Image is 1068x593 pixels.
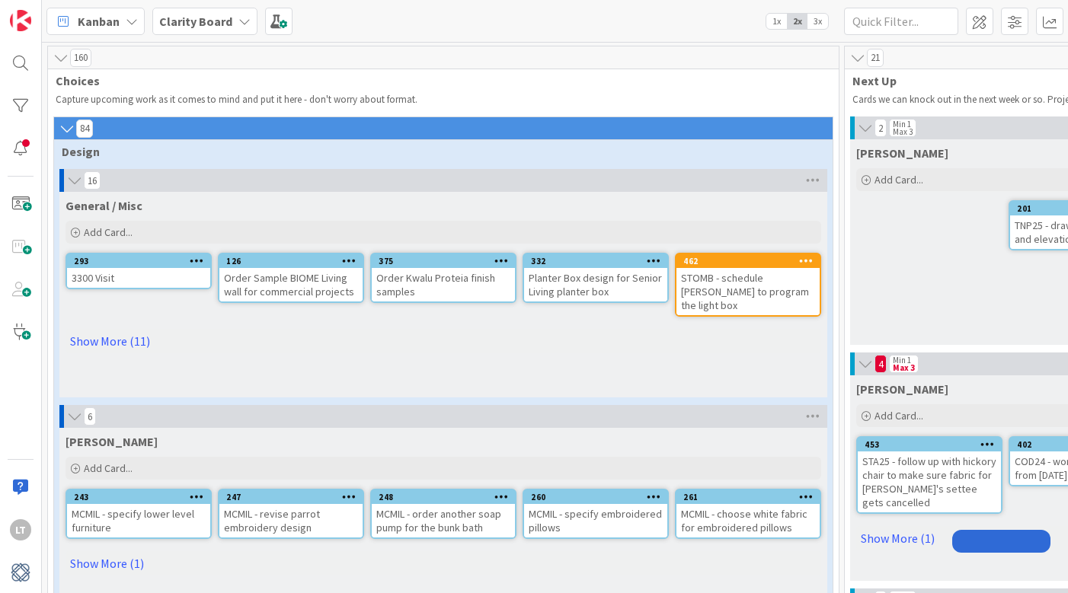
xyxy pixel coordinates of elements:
div: STOMB - schedule [PERSON_NAME] to program the light box [676,268,820,315]
div: 462STOMB - schedule [PERSON_NAME] to program the light box [676,254,820,315]
span: General / Misc [66,198,142,213]
div: 126 [226,256,363,266]
div: Order Kwalu Proteia finish samples [372,268,515,301]
div: 293 [67,254,210,268]
span: 2x [787,14,807,29]
a: 247MCMIL - revise parrot embroidery design [218,489,364,539]
img: avatar [10,562,31,583]
div: 375 [379,256,515,266]
a: 260MCMIL - specify embroidered pillows [523,489,669,539]
div: 126 [219,254,363,268]
div: 247 [226,492,363,502]
span: 3x [807,14,828,29]
div: 243 [67,490,210,504]
a: 2933300 Visit [66,253,212,289]
span: 21 [867,49,884,67]
div: 248 [379,492,515,502]
div: Max 3 [893,364,915,371]
div: Min 1 [893,120,911,128]
div: 243 [74,492,210,502]
a: Show More (1) [66,551,821,575]
div: 332 [524,254,667,268]
div: 260MCMIL - specify embroidered pillows [524,490,667,537]
span: Lisa T. [856,381,948,397]
img: Visit kanbanzone.com [10,10,31,31]
div: 260 [524,490,667,504]
a: 453STA25 - follow up with hickory chair to make sure fabric for [PERSON_NAME]'s settee gets cance... [856,436,1002,514]
a: 462STOMB - schedule [PERSON_NAME] to program the light box [675,253,821,317]
span: Add Card... [875,173,923,187]
div: 332 [531,256,667,266]
div: 462 [683,256,820,266]
div: 293 [74,256,210,266]
span: 6 [84,407,96,426]
a: 248MCMIL - order another soap pump for the bunk bath [370,489,516,539]
div: 3300 Visit [67,268,210,288]
span: Design [62,144,814,159]
div: 260 [531,492,667,502]
span: 2 [875,119,887,137]
div: 375Order Kwalu Proteia finish samples [372,254,515,301]
span: Add Card... [84,225,133,239]
div: MCMIL - choose white fabric for embroidered pillows [676,504,820,537]
div: 261 [683,492,820,502]
a: 243MCMIL - specify lower level furniture [66,489,212,539]
div: 248 [372,490,515,504]
div: 247MCMIL - revise parrot embroidery design [219,490,363,537]
a: 126Order Sample BIOME Living wall for commercial projects [218,253,364,303]
div: 261 [676,490,820,504]
span: Choices [56,73,820,88]
span: MCMIL McMillon [66,434,158,449]
div: 261MCMIL - choose white fabric for embroidered pillows [676,490,820,537]
a: 261MCMIL - choose white fabric for embroidered pillows [675,489,821,539]
div: 247 [219,490,363,504]
span: 84 [76,120,93,138]
span: 160 [70,49,91,67]
span: 4 [875,355,887,373]
span: 16 [84,171,101,190]
p: Capture upcoming work as it comes to mind and put it here - don't worry about format. [56,94,831,106]
div: 375 [372,254,515,268]
div: STA25 - follow up with hickory chair to make sure fabric for [PERSON_NAME]'s settee gets cancelled [858,451,1001,512]
b: Clarity Board [159,14,232,29]
div: 462 [676,254,820,268]
a: 332Planter Box design for Senior Living planter box [523,253,669,303]
a: 375Order Kwalu Proteia finish samples [370,253,516,303]
div: 248MCMIL - order another soap pump for the bunk bath [372,490,515,537]
span: Add Card... [875,409,923,422]
div: MCMIL - specify lower level furniture [67,504,210,537]
div: MCMIL - order another soap pump for the bunk bath [372,504,515,537]
div: MCMIL - revise parrot embroidery design [219,504,363,537]
a: Show More (11) [66,329,821,353]
div: LT [10,519,31,540]
span: 1x [766,14,787,29]
div: Order Sample BIOME Living wall for commercial projects [219,268,363,301]
div: Max 3 [893,128,913,135]
div: Planter Box design for Senior Living planter box [524,268,667,301]
span: Add Card... [84,461,133,475]
div: 243MCMIL - specify lower level furniture [67,490,210,537]
span: Gina [856,145,948,161]
div: 453 [865,439,1001,450]
div: 2933300 Visit [67,254,210,288]
div: MCMIL - specify embroidered pillows [524,504,667,537]
input: Quick Filter... [844,8,958,35]
div: 453STA25 - follow up with hickory chair to make sure fabric for [PERSON_NAME]'s settee gets cance... [858,438,1001,512]
div: 126Order Sample BIOME Living wall for commercial projects [219,254,363,301]
div: 453 [858,438,1001,451]
div: Min 1 [893,356,911,364]
div: 332Planter Box design for Senior Living planter box [524,254,667,301]
span: Kanban [78,12,120,30]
